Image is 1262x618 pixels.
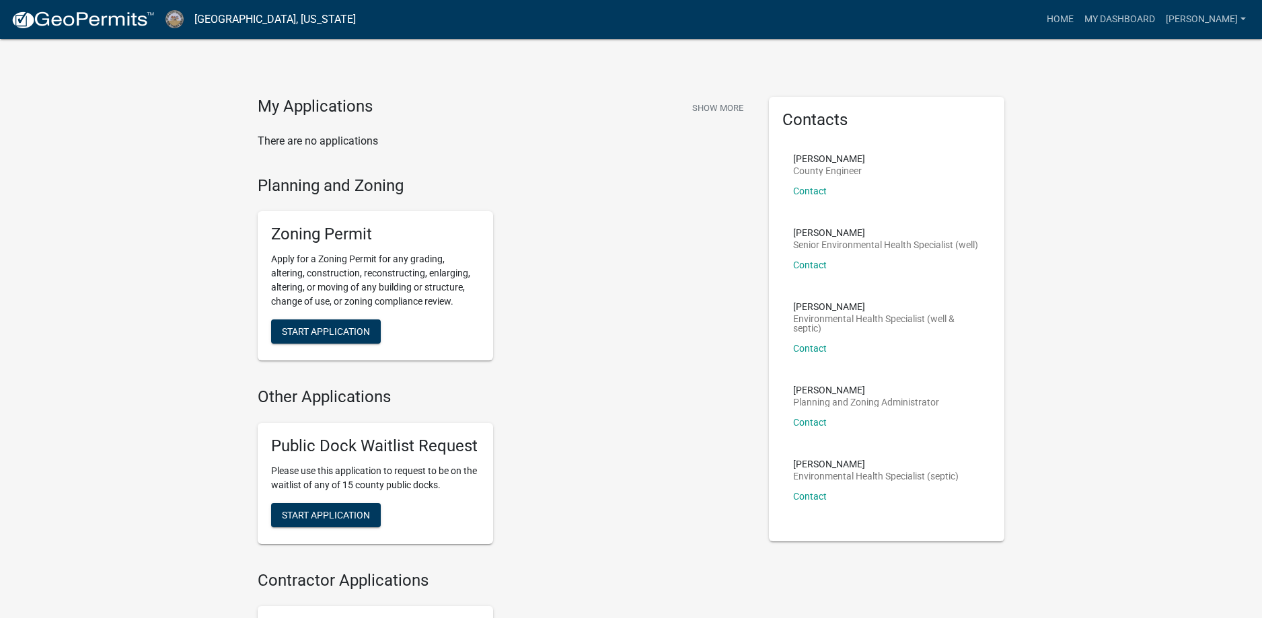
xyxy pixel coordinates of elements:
[793,166,865,176] p: County Engineer
[258,97,373,117] h4: My Applications
[258,133,749,149] p: There are no applications
[271,225,480,244] h5: Zoning Permit
[793,343,827,354] a: Contact
[258,387,749,555] wm-workflow-list-section: Other Applications
[793,186,827,196] a: Contact
[793,471,959,481] p: Environmental Health Specialist (septic)
[793,260,827,270] a: Contact
[258,176,749,196] h4: Planning and Zoning
[793,302,980,311] p: [PERSON_NAME]
[782,110,991,130] h5: Contacts
[1160,7,1251,32] a: [PERSON_NAME]
[271,464,480,492] p: Please use this application to request to be on the waitlist of any of 15 county public docks.
[258,387,749,407] h4: Other Applications
[282,326,370,337] span: Start Application
[1079,7,1160,32] a: My Dashboard
[1041,7,1079,32] a: Home
[793,491,827,502] a: Contact
[793,314,980,333] p: Environmental Health Specialist (well & septic)
[282,509,370,520] span: Start Application
[793,240,978,249] p: Senior Environmental Health Specialist (well)
[793,459,959,469] p: [PERSON_NAME]
[165,10,184,28] img: Cerro Gordo County, Iowa
[793,154,865,163] p: [PERSON_NAME]
[793,417,827,428] a: Contact
[194,8,356,31] a: [GEOGRAPHIC_DATA], [US_STATE]
[271,503,381,527] button: Start Application
[271,436,480,456] h5: Public Dock Waitlist Request
[687,97,749,119] button: Show More
[793,385,939,395] p: [PERSON_NAME]
[271,319,381,344] button: Start Application
[793,228,978,237] p: [PERSON_NAME]
[271,252,480,309] p: Apply for a Zoning Permit for any grading, altering, construction, reconstructing, enlarging, alt...
[258,571,749,590] h4: Contractor Applications
[793,397,939,407] p: Planning and Zoning Administrator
